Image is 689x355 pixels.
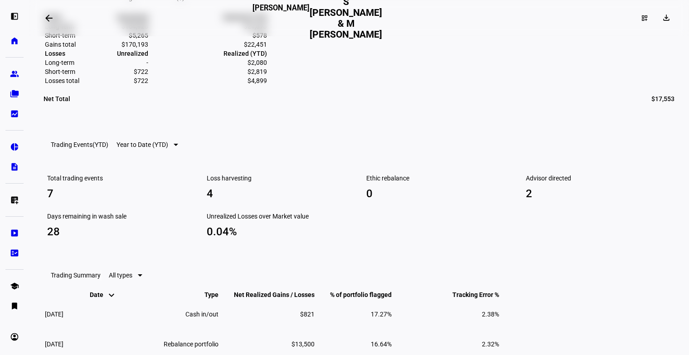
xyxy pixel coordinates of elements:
[291,340,315,348] span: $13,500
[482,311,499,318] span: 2.38%
[371,311,392,318] span: 17.27%
[252,4,310,39] h3: [PERSON_NAME]
[5,224,24,242] a: slideshow
[150,40,267,49] td: $22,451
[10,89,19,98] eth-mat-symbol: folder_copy
[10,282,19,291] eth-mat-symbol: school
[366,174,511,183] div: Ethic rebalance
[150,49,267,58] td: Realized (YTD)
[45,340,63,348] span: [DATE]
[150,68,267,76] td: $2,819
[10,162,19,171] eth-mat-symbol: description
[51,141,108,148] h3: Trading Events
[47,174,192,183] div: Total trading events
[164,340,218,348] span: Rebalance portfolio
[150,58,267,67] td: $2,080
[45,68,75,75] span: Short-term
[366,186,511,201] div: 0
[10,248,19,258] eth-mat-symbol: fact_check
[81,49,149,58] td: Unrealized
[150,77,267,85] td: $4,899
[10,302,19,311] eth-mat-symbol: bookmark
[371,340,392,348] span: 16.64%
[5,244,24,262] a: fact_check
[10,12,19,21] eth-mat-symbol: left_panel_open
[10,109,19,118] eth-mat-symbol: bid_landscape
[10,332,19,341] eth-mat-symbol: account_circle
[207,212,352,221] div: Unrealized Losses over Market value
[45,311,63,318] span: [DATE]
[526,186,671,201] div: 2
[207,186,352,201] div: 4
[45,77,79,84] span: Losses total
[45,41,76,48] span: Gains total
[47,224,192,239] div: 28
[81,58,149,67] td: -
[81,77,149,85] td: $722
[10,142,19,151] eth-mat-symbol: pie_chart
[207,174,352,183] div: Loss harvesting
[44,94,70,104] span: Net Total
[44,13,54,24] mat-icon: arrow_backwards
[185,311,218,318] span: Cash in/out
[81,68,149,76] td: $722
[191,291,218,298] span: Type
[44,49,80,58] td: Losses
[5,65,24,83] a: group
[116,141,168,148] span: Year to Date (YTD)
[662,13,671,22] mat-icon: download
[45,59,74,66] span: Long-term
[482,340,499,348] span: 2.32%
[10,195,19,204] eth-mat-symbol: list_alt_add
[109,272,132,279] span: All types
[439,291,499,298] span: Tracking Error %
[106,290,117,301] mat-icon: keyboard_arrow_down
[300,311,315,318] span: $821
[47,186,192,201] div: 7
[5,138,24,156] a: pie_chart
[47,212,192,221] div: Days remaining in wash sale
[5,85,24,103] a: folder_copy
[651,94,674,104] span: $17,553
[526,174,671,183] div: Advisor directed
[207,224,352,239] div: 0.04%
[51,272,101,279] eth-data-table-title: Trading Summary
[81,40,149,49] td: $170,193
[5,105,24,123] a: bid_landscape
[316,291,392,298] span: % of portfolio flagged
[10,229,19,238] eth-mat-symbol: slideshow
[5,32,24,50] a: home
[10,69,19,78] eth-mat-symbol: group
[10,36,19,45] eth-mat-symbol: home
[641,15,648,22] mat-icon: dashboard_customize
[220,291,315,298] span: Net Realized Gains / Losses
[92,141,108,148] span: (YTD)
[5,158,24,176] a: description
[90,291,117,298] span: Date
